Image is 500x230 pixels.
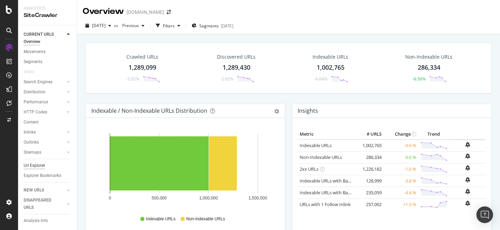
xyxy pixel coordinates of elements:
[24,31,65,38] a: CURRENT URLS
[126,76,139,82] div: -2.02%
[24,58,72,66] a: Segments
[24,149,65,156] a: Sitemaps
[83,20,114,31] button: [DATE]
[383,163,418,175] td: -1.6 %
[223,63,250,72] div: 1,289,430
[300,142,332,148] a: Indexable URLs
[418,129,449,139] th: Trend
[249,196,267,201] text: 1,500,000
[383,151,418,163] td: -6.6 %
[83,6,124,17] div: Overview
[412,76,426,82] div: -6.56%
[119,23,139,28] span: Previous
[199,23,219,29] span: Segments
[119,20,147,31] button: Previous
[465,189,470,194] div: bell-plus
[300,166,318,172] a: 2xx URLs
[24,78,65,86] a: Search Engines
[114,23,119,28] span: vs
[383,198,418,210] td: +1.5 %
[163,23,175,29] div: Filters
[24,197,65,211] a: DISAPPEARED URLS
[153,20,183,31] button: Filters
[126,53,158,60] div: Crawled URLs
[465,142,470,147] div: bell-plus
[189,20,236,31] button: Segments[DATE]
[127,9,164,16] div: [DOMAIN_NAME]
[24,99,65,106] a: Performance
[24,162,72,169] a: Url Explorer
[356,187,383,198] td: 235,059
[167,10,171,15] div: arrow-right-arrow-left
[312,53,348,60] div: Indexable URLs
[24,139,65,146] a: Outlinks
[383,129,418,139] th: Change
[24,187,44,194] div: NEW URLS
[314,76,327,82] div: -0.64%
[221,23,233,29] div: [DATE]
[465,153,470,159] div: bell-plus
[220,76,233,82] div: -2.02%
[356,129,383,139] th: # URLS
[24,11,71,19] div: SiteCrawler
[317,63,344,72] div: 1,002,765
[298,106,318,116] h4: Insights
[24,109,65,116] a: HTTP Codes
[476,206,493,223] div: Open Intercom Messenger
[356,175,383,187] td: 128,999
[91,129,277,210] svg: A chart.
[24,172,72,179] a: Explorer Bookmarks
[24,217,72,224] a: Analysis Info
[24,217,48,224] div: Analysis Info
[24,68,41,76] a: Visits
[24,149,41,156] div: Sitemaps
[24,88,45,96] div: Distribution
[24,48,45,56] div: Movements
[300,201,351,207] a: URLs with 1 Follow Inlink
[24,88,65,96] a: Distribution
[128,63,156,72] div: 1,289,099
[24,58,42,66] div: Segments
[356,139,383,152] td: 1,002,765
[418,63,440,72] div: 286,334
[24,38,72,45] a: Overview
[109,196,111,201] text: 0
[199,196,218,201] text: 1,000,000
[146,216,175,222] span: Indexable URLs
[300,189,375,196] a: Indexable URLs with Bad Description
[356,198,383,210] td: 257,002
[383,175,418,187] td: -3.8 %
[465,177,470,182] div: bell-plus
[24,31,54,38] div: CURRENT URLS
[91,107,207,114] div: Indexable / Non-Indexable URLs Distribution
[24,48,72,56] a: Movements
[465,165,470,171] div: bell-plus
[24,119,72,126] a: Content
[217,53,256,60] div: Discovered URLs
[24,119,39,126] div: Content
[24,139,39,146] div: Outlinks
[24,197,59,211] div: DISAPPEARED URLS
[92,23,106,28] span: 2025 Aug. 5th
[24,99,48,106] div: Performance
[186,216,225,222] span: Non-Indexable URLs
[383,187,418,198] td: -4.4 %
[24,172,61,179] div: Explorer Bookmarks
[24,129,65,136] a: Inlinks
[383,139,418,152] td: -0.6 %
[152,196,167,201] text: 500,000
[274,109,279,114] div: gear
[24,6,71,11] div: Analytics
[24,38,40,45] div: Overview
[300,154,342,160] a: Non-Indexable URLs
[24,78,52,86] div: Search Engines
[24,187,65,194] a: NEW URLS
[24,109,47,116] div: HTTP Codes
[24,129,36,136] div: Inlinks
[298,129,356,139] th: Metric
[405,53,452,60] div: Non-Indexable URLs
[356,151,383,163] td: 286,334
[24,68,34,76] div: Visits
[465,201,470,206] div: bell-plus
